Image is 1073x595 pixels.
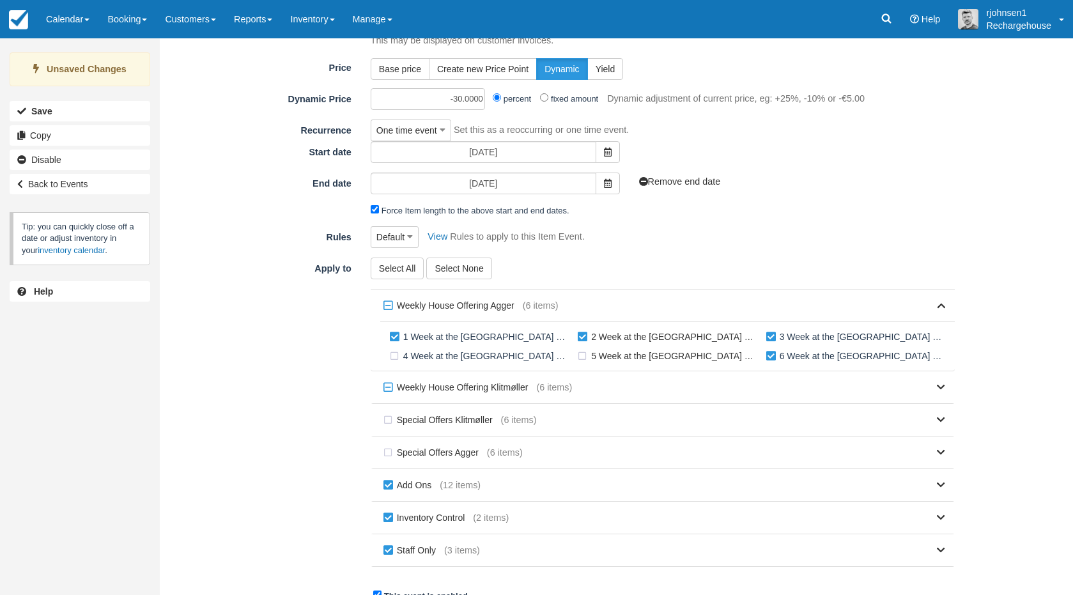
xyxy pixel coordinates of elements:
[10,281,150,302] a: Help
[31,106,52,116] b: Save
[371,226,419,248] button: Default
[444,544,480,557] span: (3 items)
[47,64,127,74] strong: Unsaved Changes
[376,124,437,137] span: One time event
[544,64,579,74] span: Dynamic
[763,350,951,360] span: 6 Week at the Rechargehouse in Agger
[910,15,919,24] i: Help
[34,286,53,297] b: Help
[607,92,865,105] p: Dynamic adjustment of current price, eg: +25%, -10% or -€5.00
[379,64,421,74] span: Base price
[380,475,440,495] label: Add Ons
[38,245,105,255] a: inventory calendar
[487,446,523,460] span: (6 items)
[922,14,941,24] span: Help
[387,346,575,366] label: 4 Week at the [GEOGRAPHIC_DATA] in [GEOGRAPHIC_DATA]
[437,64,529,74] span: Create new Price Point
[10,125,150,146] a: Copy
[160,88,361,106] label: Dynamic Price
[9,10,28,29] img: checkfront-main-nav-mini-logo.png
[160,258,361,275] label: Apply to
[380,378,537,397] label: Weekly House Offering Klitmøller
[380,443,487,462] label: Special Offers Agger
[639,176,721,187] a: Remove end date
[575,331,762,341] span: 2 Week at the Rechargehouse in Agger
[10,101,150,121] button: Save
[473,511,509,525] span: (2 items)
[986,6,1051,19] p: rjohnsen1
[986,19,1051,32] p: Rechargehouse
[426,258,491,279] button: Select None
[387,327,575,346] label: 1 Week at the [GEOGRAPHIC_DATA] in [GEOGRAPHIC_DATA]
[361,34,955,47] p: This may be displayed on customer invoices.
[160,120,361,137] label: Recurrence
[371,258,424,279] button: Select All
[575,350,762,360] span: 5 Week at the Rechargehouse in Agger
[440,479,481,492] span: (12 items)
[10,212,150,265] p: Tip: you can quickly close off a date or adjust inventory in your .
[763,346,951,366] label: 6 Week at the [GEOGRAPHIC_DATA] in [GEOGRAPHIC_DATA]
[380,508,474,527] label: Inventory Control
[763,331,951,341] span: 3 Week at the Rechargehouse in Agger
[387,350,575,360] span: 4 Week at the Rechargehouse in Agger
[536,381,572,394] span: (6 items)
[587,58,624,80] button: Yield
[536,58,587,80] button: Dynamic
[575,346,762,366] label: 5 Week at the [GEOGRAPHIC_DATA] in [GEOGRAPHIC_DATA]
[429,58,537,80] button: Create new Price Point
[575,327,762,346] label: 2 Week at the [GEOGRAPHIC_DATA] in [GEOGRAPHIC_DATA]
[10,174,150,194] a: Back to Events
[450,230,584,243] p: Rules to apply to this Item Event.
[160,57,361,75] label: Price
[380,541,444,560] label: Staff Only
[160,141,361,159] label: Start date
[160,226,361,244] label: Rules
[504,94,531,104] label: percent
[596,64,615,74] span: Yield
[454,123,629,137] p: Set this as a reoccurring or one time event.
[958,9,978,29] img: A1
[551,94,598,104] label: fixed amount
[371,120,451,141] button: One time event
[380,296,523,315] label: Weekly House Offering Agger
[387,331,575,341] span: 1 Week at the Rechargehouse in Agger
[421,231,447,242] a: View
[763,327,951,346] label: 3 Week at the [GEOGRAPHIC_DATA] in [GEOGRAPHIC_DATA]
[523,299,559,313] span: (6 items)
[371,58,429,80] button: Base price
[501,413,537,427] span: (6 items)
[380,410,501,429] label: Special Offers Klitmøller
[376,231,405,243] span: Default
[10,150,150,170] a: Disable
[382,206,569,215] label: Force Item length to the above start and end dates.
[160,173,361,190] label: End date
